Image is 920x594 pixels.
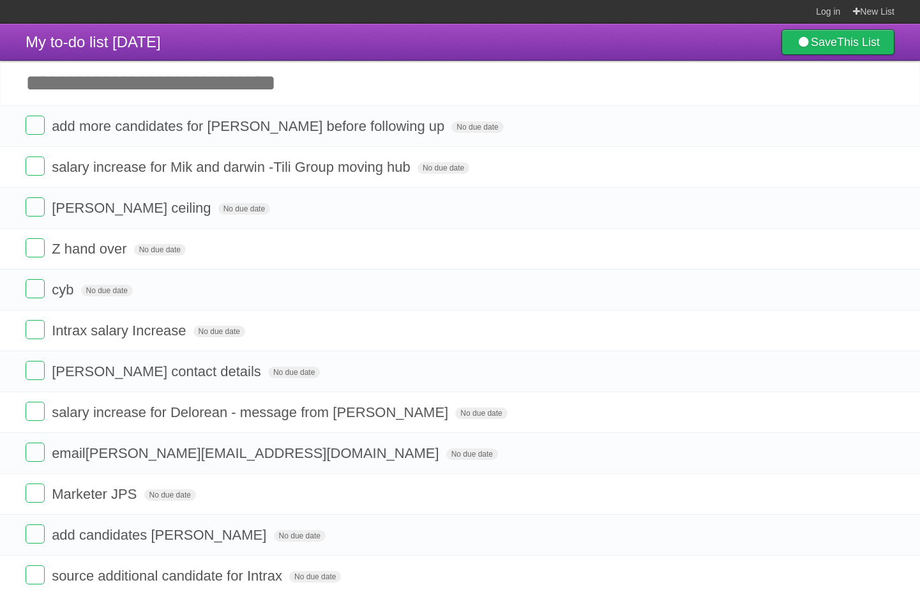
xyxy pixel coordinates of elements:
label: Done [26,443,45,462]
a: SaveThis List [781,29,894,55]
span: Z hand over [52,241,130,257]
label: Done [26,524,45,544]
span: No due date [193,326,245,337]
label: Done [26,197,45,217]
span: Marketer JPS [52,486,140,502]
span: salary increase for Mik and darwin -Tili Group moving hub [52,159,414,175]
span: No due date [418,162,469,174]
label: Done [26,565,45,584]
label: Done [26,156,45,176]
span: No due date [218,203,270,215]
span: cyb [52,282,77,298]
span: No due date [446,448,498,460]
label: Done [26,116,45,135]
span: No due date [134,244,186,255]
span: email [PERSON_NAME][EMAIL_ADDRESS][DOMAIN_NAME] [52,445,442,461]
span: No due date [455,407,507,419]
label: Done [26,402,45,421]
label: Done [26,320,45,339]
span: [PERSON_NAME] contact details [52,363,264,379]
span: No due date [81,285,133,296]
span: add candidates [PERSON_NAME] [52,527,269,543]
label: Done [26,484,45,503]
label: Done [26,361,45,380]
label: Done [26,238,45,257]
span: No due date [144,489,196,501]
span: Intrax salary Increase [52,323,189,339]
span: add more candidates for [PERSON_NAME] before following up [52,118,448,134]
label: Done [26,279,45,298]
span: No due date [289,571,341,583]
span: salary increase for Delorean - message from [PERSON_NAME] [52,404,451,420]
span: My to-do list [DATE] [26,33,161,50]
span: [PERSON_NAME] ceiling [52,200,214,216]
span: No due date [268,367,320,378]
span: No due date [451,121,503,133]
span: No due date [274,530,326,542]
b: This List [837,36,880,49]
span: source additional candidate for Intrax [52,568,285,584]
